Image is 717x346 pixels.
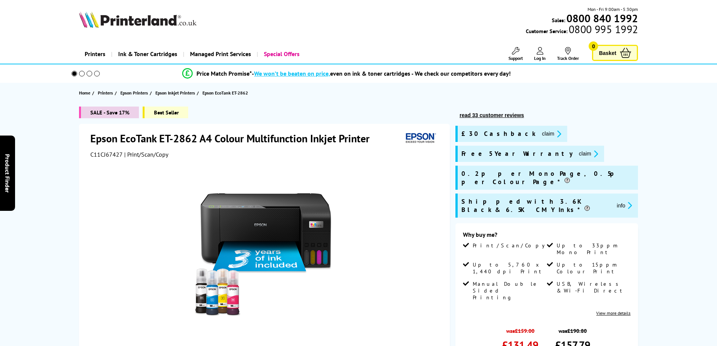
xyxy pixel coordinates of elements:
span: was [502,323,538,334]
span: was [555,323,590,334]
a: Track Order [557,47,579,61]
span: Up to 33ppm Mono Print [557,242,629,256]
a: Home [79,89,92,97]
a: Printers [79,44,111,64]
span: Product Finder [4,154,11,192]
a: Log In [534,47,546,61]
span: 0.2p per Mono Page, 0.5p per Colour Page* [461,169,634,186]
span: Price Match Promise* [196,70,252,77]
a: Managed Print Services [183,44,257,64]
span: Basket [599,48,616,58]
span: Printers [98,89,113,97]
a: Epson Inkjet Printers [155,89,197,97]
span: Manual Double Sided Printing [473,280,545,301]
a: Epson Printers [120,89,150,97]
span: 0800 995 1992 [568,26,638,33]
span: | Print/Scan/Copy [124,151,168,158]
span: 0 [589,41,598,51]
span: Free 5 Year Warranty [461,149,573,158]
strike: £190.80 [567,327,587,334]
span: Epson EcoTank ET-2862 [202,90,248,96]
a: Basket 0 [592,45,638,61]
img: Printerland Logo [79,11,196,28]
button: promo-description [615,201,635,210]
img: Epson [403,131,437,145]
a: Special Offers [257,44,305,64]
span: Best Seller [143,107,188,118]
span: Log In [534,55,546,61]
b: 0800 840 1992 [566,11,638,25]
span: Epson Printers [120,89,148,97]
span: £30 Cashback [461,130,536,138]
button: read 33 customer reviews [457,112,526,119]
span: We won’t be beaten on price, [254,70,330,77]
a: 0800 840 1992 [565,15,638,22]
a: Printers [98,89,115,97]
span: C11CJ67427 [90,151,123,158]
span: Support [508,55,523,61]
span: Sales: [552,17,565,24]
a: View more details [596,310,630,316]
a: Support [508,47,523,61]
img: Epson EcoTank ET-2862 [192,173,339,321]
span: Shipped with 3.6K Black & 6.5K CMY Inks* [461,197,611,214]
strike: £159.00 [515,327,534,334]
span: USB, Wireless & Wi-Fi Direct [557,280,629,294]
span: SALE - Save 17% [79,107,139,118]
a: Printerland Logo [79,11,222,29]
div: - even on ink & toner cartridges - We check our competitors every day! [252,70,511,77]
button: promo-description [540,130,563,138]
button: promo-description [577,149,600,158]
span: Ink & Toner Cartridges [118,44,177,64]
h1: Epson EcoTank ET-2862 A4 Colour Multifunction Inkjet Printer [90,131,377,145]
span: Customer Service: [526,26,638,35]
div: Why buy me? [463,231,630,242]
span: Epson Inkjet Printers [155,89,195,97]
a: Ink & Toner Cartridges [111,44,183,64]
span: Print/Scan/Copy [473,242,550,249]
span: Home [79,89,90,97]
span: Up to 15ppm Colour Print [557,261,629,275]
span: Up to 5,760 x 1,440 dpi Print [473,261,545,275]
li: modal_Promise [61,67,632,80]
span: Mon - Fri 9:00am - 5:30pm [588,6,638,13]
